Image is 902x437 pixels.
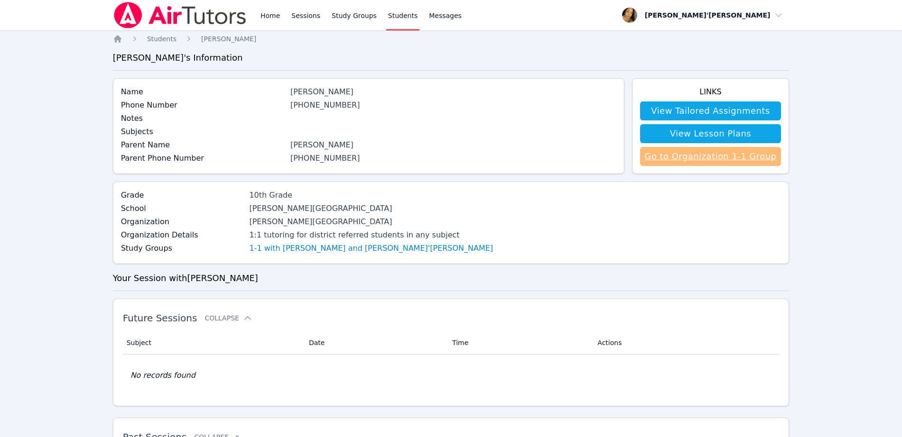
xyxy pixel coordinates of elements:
[290,154,360,163] a: [PHONE_NUMBER]
[121,139,285,151] label: Parent Name
[290,100,360,109] a: [PHONE_NUMBER]
[121,243,244,254] label: Study Groups
[303,331,446,355] th: Date
[121,86,285,98] label: Name
[121,100,285,111] label: Phone Number
[121,216,244,228] label: Organization
[121,190,244,201] label: Grade
[290,86,616,98] div: [PERSON_NAME]
[201,35,256,43] span: [PERSON_NAME]
[429,11,462,20] span: Messages
[121,153,285,164] label: Parent Phone Number
[147,34,177,44] a: Students
[121,229,244,241] label: Organization Details
[249,190,493,201] div: 10th Grade
[640,147,781,166] a: Go to Organization 1-1 Group
[592,331,779,355] th: Actions
[446,331,592,355] th: Time
[290,139,616,151] div: [PERSON_NAME]
[113,51,790,64] h3: [PERSON_NAME] 's Information
[249,203,493,214] div: [PERSON_NAME][GEOGRAPHIC_DATA]
[113,272,790,285] h3: Your Session with [PERSON_NAME]
[640,86,781,98] h4: Links
[113,2,247,28] img: Air Tutors
[249,243,493,254] a: 1-1 with [PERSON_NAME] and [PERSON_NAME]'[PERSON_NAME]
[205,313,252,323] button: Collapse
[121,113,285,124] label: Notes
[201,34,256,44] a: [PERSON_NAME]
[121,203,244,214] label: School
[123,312,197,324] span: Future Sessions
[249,216,493,228] div: [PERSON_NAME][GEOGRAPHIC_DATA]
[123,355,780,396] td: No records found
[147,35,177,43] span: Students
[640,124,781,143] a: View Lesson Plans
[113,34,790,44] nav: Breadcrumb
[640,101,781,120] a: View Tailored Assignments
[249,229,493,241] div: 1:1 tutoring for district referred students in any subject
[121,126,285,137] label: Subjects
[123,331,303,355] th: Subject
